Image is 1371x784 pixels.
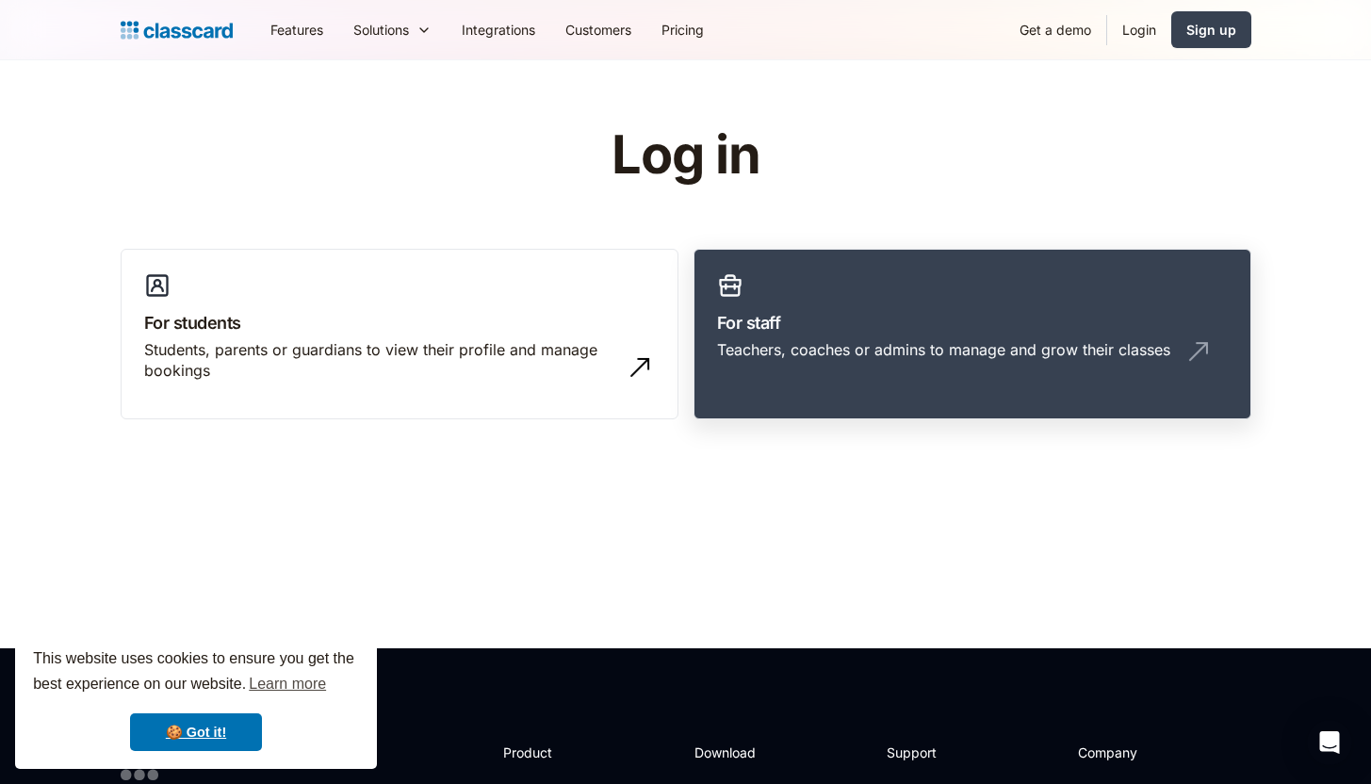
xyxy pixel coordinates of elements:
[503,743,604,762] h2: Product
[246,670,329,698] a: learn more about cookies
[353,20,409,40] div: Solutions
[1078,743,1203,762] h2: Company
[130,713,262,751] a: dismiss cookie message
[1107,8,1171,51] a: Login
[1186,20,1236,40] div: Sign up
[447,8,550,51] a: Integrations
[121,17,233,43] a: home
[15,629,377,769] div: cookieconsent
[255,8,338,51] a: Features
[1004,8,1106,51] a: Get a demo
[694,249,1251,420] a: For staffTeachers, coaches or admins to manage and grow their classes
[717,339,1170,360] div: Teachers, coaches or admins to manage and grow their classes
[1307,720,1352,765] div: Open Intercom Messenger
[144,339,617,382] div: Students, parents or guardians to view their profile and manage bookings
[386,126,985,185] h1: Log in
[550,8,646,51] a: Customers
[717,310,1228,335] h3: For staff
[694,743,772,762] h2: Download
[887,743,963,762] h2: Support
[121,249,678,420] a: For studentsStudents, parents or guardians to view their profile and manage bookings
[646,8,719,51] a: Pricing
[144,310,655,335] h3: For students
[338,8,447,51] div: Solutions
[1171,11,1251,48] a: Sign up
[33,647,359,698] span: This website uses cookies to ensure you get the best experience on our website.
